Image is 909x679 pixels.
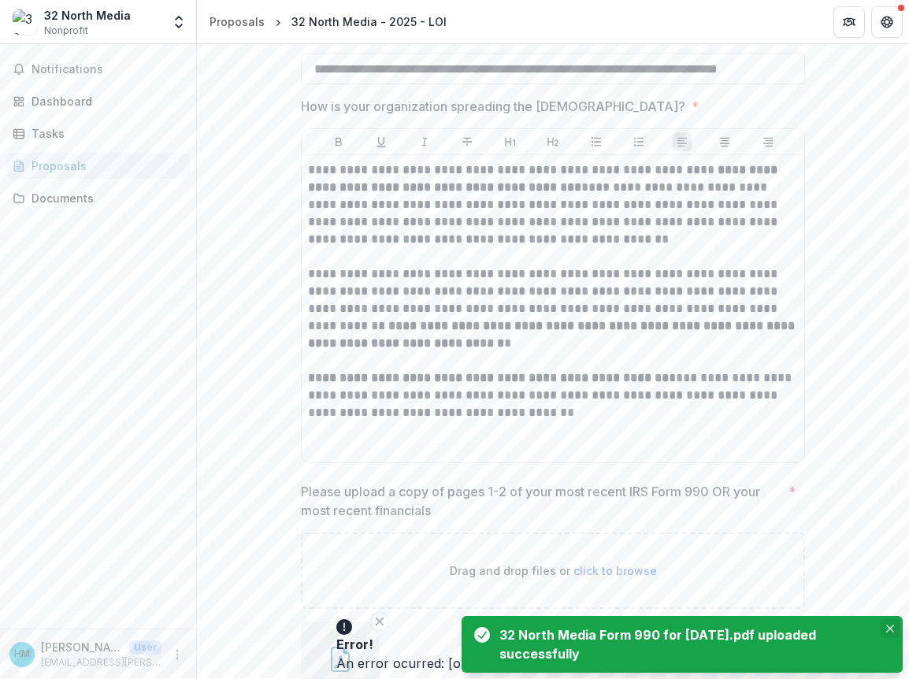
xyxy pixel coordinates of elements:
[32,125,177,142] div: Tasks
[203,10,271,33] a: Proposals
[336,654,573,673] div: An error ocurred: [object Object]
[210,13,265,30] div: Proposals
[32,63,184,76] span: Notifications
[587,132,606,151] button: Bullet List
[6,185,190,211] a: Documents
[544,132,562,151] button: Heading 2
[715,132,734,151] button: Align Center
[44,7,131,24] div: 32 North Media
[6,88,190,114] a: Dashboard
[329,132,348,151] button: Bold
[759,132,777,151] button: Align Right
[168,6,190,38] button: Open entity switcher
[415,132,434,151] button: Italicize
[6,121,190,147] a: Tasks
[129,640,161,655] p: User
[13,9,38,35] img: 32 North Media
[32,190,177,206] div: Documents
[301,97,685,116] p: How is your organization spreading the [DEMOGRAPHIC_DATA]?
[336,635,566,654] div: Error!
[32,158,177,174] div: Proposals
[6,153,190,179] a: Proposals
[370,612,389,631] button: Remove File
[6,57,190,82] button: Notifications
[573,564,657,577] span: click to browse
[871,6,903,38] button: Get Help
[14,649,30,659] div: Heather Martin
[629,132,648,151] button: Ordered List
[501,132,520,151] button: Heading 1
[455,610,909,679] div: Notifications-bottom-right
[881,619,900,638] button: Close
[168,645,187,664] button: More
[291,13,447,30] div: 32 North Media - 2025 - LOI
[41,655,161,670] p: [EMAIL_ADDRESS][PERSON_NAME][DOMAIN_NAME]
[41,639,123,655] p: [PERSON_NAME]
[450,562,657,579] p: Drag and drop files or
[458,132,477,151] button: Strike
[32,93,177,109] div: Dashboard
[203,10,453,33] nav: breadcrumb
[372,132,391,151] button: Underline
[673,132,692,151] button: Align Left
[833,6,865,38] button: Partners
[301,482,782,520] p: Please upload a copy of pages 1-2 of your most recent IRS Form 990 OR your most recent financials
[44,24,88,38] span: Nonprofit
[887,613,906,632] button: Close
[499,625,871,663] div: 32 North Media Form 990 for [DATE].pdf uploaded successfully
